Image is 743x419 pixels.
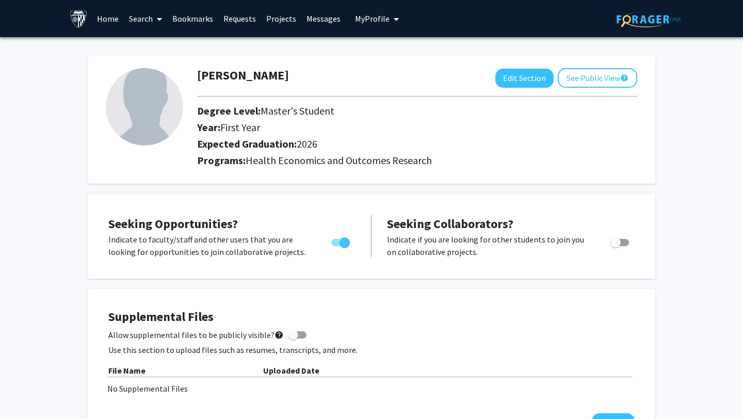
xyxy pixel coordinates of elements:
span: First Year [220,121,260,134]
a: Home [92,1,124,37]
div: No Supplemental Files [107,382,636,395]
span: Seeking Opportunities? [108,216,238,232]
b: File Name [108,365,146,376]
h4: Supplemental Files [108,310,635,325]
a: Bookmarks [167,1,218,37]
a: Requests [218,1,261,37]
span: My Profile [355,13,390,24]
a: Search [124,1,167,37]
img: Profile Picture [106,68,183,146]
h2: Expected Graduation: [197,138,548,150]
h2: Degree Level: [197,105,548,117]
mat-icon: help [620,72,628,84]
div: Toggle [327,233,356,249]
span: Seeking Collaborators? [387,216,513,232]
div: Toggle [606,233,635,249]
iframe: Chat [8,373,44,411]
button: See Public View [558,68,637,88]
h1: [PERSON_NAME] [197,68,289,83]
img: ForagerOne Logo [617,11,681,27]
p: Indicate if you are looking for other students to join you on collaborative projects. [387,233,591,258]
a: Projects [261,1,301,37]
button: Edit Section [495,69,554,88]
span: 2026 [297,137,317,150]
a: Messages [301,1,346,37]
mat-icon: help [274,329,284,341]
img: Johns Hopkins University Logo [70,10,88,28]
span: Allow supplemental files to be publicly visible? [108,329,284,341]
span: Health Economics and Outcomes Research [246,154,432,167]
h2: Year: [197,121,548,134]
h2: Programs: [197,154,637,167]
p: Indicate to faculty/staff and other users that you are looking for opportunities to join collabor... [108,233,312,258]
span: Master's Student [261,104,334,117]
p: Use this section to upload files such as resumes, transcripts, and more. [108,344,635,356]
b: Uploaded Date [263,365,319,376]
